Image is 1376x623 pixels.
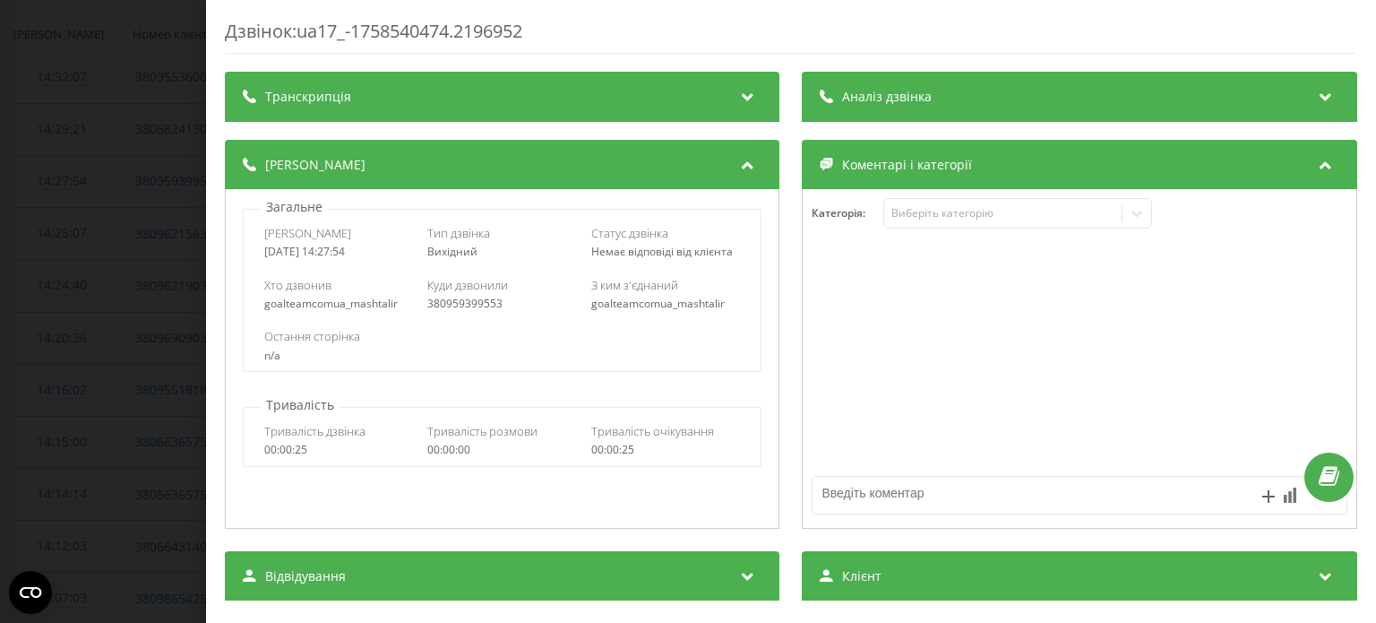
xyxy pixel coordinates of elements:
[428,423,538,439] span: Тривалість розмови
[264,225,351,241] span: [PERSON_NAME]
[264,350,740,362] div: n/a
[265,88,351,106] span: Транскрипція
[428,225,491,241] span: Тип дзвінка
[265,567,346,585] span: Відвідування
[591,444,741,456] div: 00:00:25
[428,444,578,456] div: 00:00:00
[428,298,578,310] div: 380959399553
[843,88,933,106] span: Аналіз дзвінка
[265,156,365,174] span: [PERSON_NAME]
[225,19,1357,54] div: Дзвінок : ua17_-1758540474.2196952
[264,277,331,293] span: Хто дзвонив
[891,206,1115,221] div: Виберіть категорію
[264,423,365,439] span: Тривалість дзвінка
[843,567,882,585] span: Клієнт
[264,444,414,456] div: 00:00:25
[591,244,733,259] span: Немає відповіді від клієнта
[264,328,360,344] span: Остання сторінка
[591,277,678,293] span: З ким з'єднаний
[9,571,52,614] button: Open CMP widget
[591,298,741,310] div: goalteamcomua_mashtalir
[428,277,509,293] span: Куди дзвонили
[262,396,339,414] p: Тривалість
[813,207,884,220] h4: Категорія :
[591,423,714,439] span: Тривалість очікування
[264,298,414,310] div: goalteamcomua_mashtalir
[264,246,414,258] div: [DATE] 14:27:54
[262,198,327,216] p: Загальне
[843,156,973,174] span: Коментарі і категорії
[591,225,668,241] span: Статус дзвінка
[428,244,478,259] span: Вихідний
